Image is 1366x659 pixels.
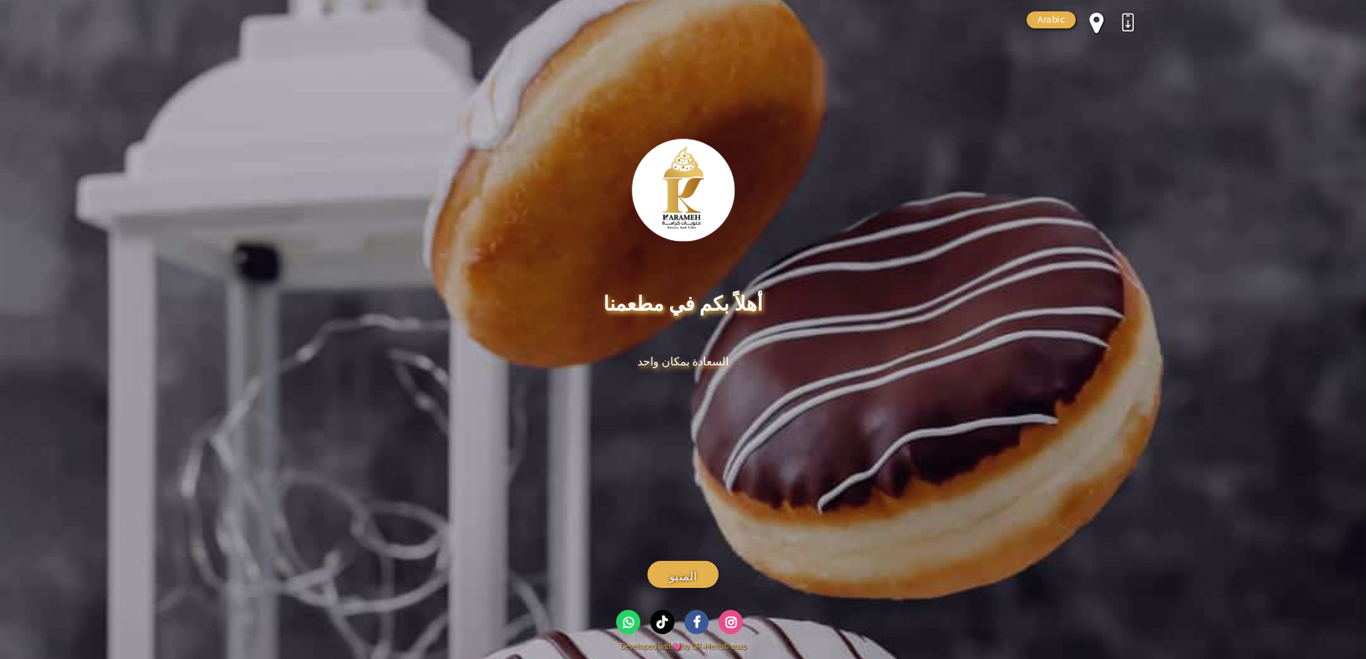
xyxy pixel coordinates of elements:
[1116,11,1139,33] div: نحميل التطبيق
[669,568,697,586] span: المنيو
[1027,11,1076,28] a: Arabic
[228,637,1138,655] a: 2025 ©Developed withby QR-Menu
[724,643,746,650] span: 2025 ©
[647,561,719,588] a: المنيو
[620,643,682,650] span: Developed with
[682,643,724,650] span: by QR-Menu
